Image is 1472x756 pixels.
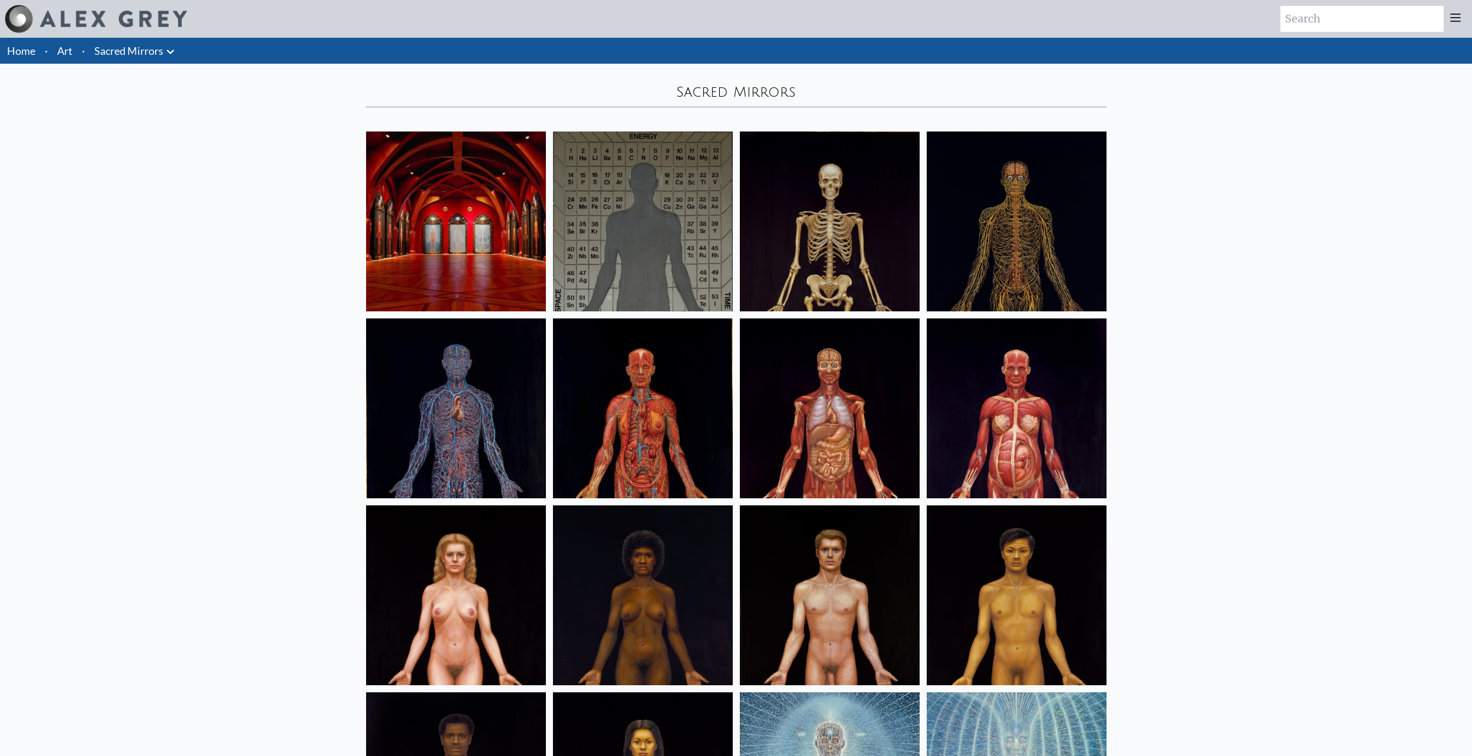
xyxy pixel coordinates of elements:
[553,132,733,311] img: Material World
[1280,6,1444,32] input: Search
[7,44,35,57] a: Home
[94,42,163,59] a: Sacred Mirrors
[366,83,1107,101] div: Sacred Mirrors
[40,38,52,64] li: ·
[77,38,90,64] li: ·
[57,42,73,59] a: Art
